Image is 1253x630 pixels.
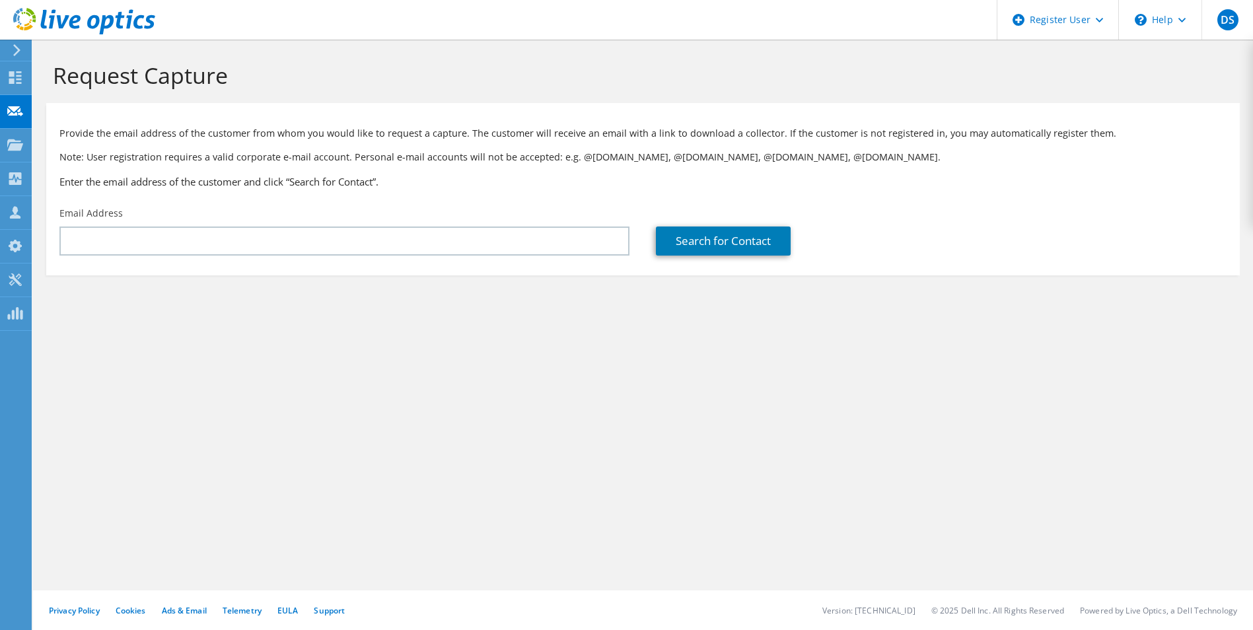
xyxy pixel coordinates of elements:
[277,605,298,616] a: EULA
[59,150,1227,164] p: Note: User registration requires a valid corporate e-mail account. Personal e-mail accounts will ...
[116,605,146,616] a: Cookies
[1135,14,1147,26] svg: \n
[1217,9,1238,30] span: DS
[59,174,1227,189] h3: Enter the email address of the customer and click “Search for Contact”.
[59,207,123,220] label: Email Address
[59,126,1227,141] p: Provide the email address of the customer from whom you would like to request a capture. The cust...
[822,605,915,616] li: Version: [TECHNICAL_ID]
[314,605,345,616] a: Support
[162,605,207,616] a: Ads & Email
[931,605,1064,616] li: © 2025 Dell Inc. All Rights Reserved
[49,605,100,616] a: Privacy Policy
[656,227,791,256] a: Search for Contact
[1080,605,1237,616] li: Powered by Live Optics, a Dell Technology
[53,61,1227,89] h1: Request Capture
[223,605,262,616] a: Telemetry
